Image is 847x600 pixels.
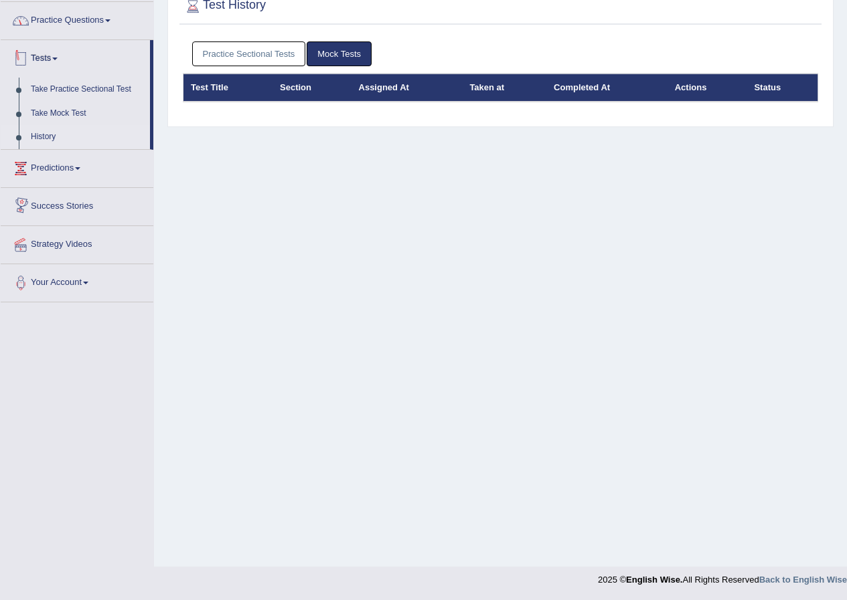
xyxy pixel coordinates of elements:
[25,78,150,102] a: Take Practice Sectional Test
[1,188,153,221] a: Success Stories
[668,74,747,102] th: Actions
[598,567,847,586] div: 2025 © All Rights Reserved
[307,41,372,66] a: Mock Tests
[25,125,150,149] a: History
[273,74,352,102] th: Section
[25,102,150,126] a: Take Mock Test
[192,41,306,66] a: Practice Sectional Tests
[183,74,273,102] th: Test Title
[1,226,153,260] a: Strategy Videos
[1,2,153,35] a: Practice Questions
[759,575,847,585] a: Back to English Wise
[747,74,818,102] th: Status
[352,74,463,102] th: Assigned At
[1,40,150,74] a: Tests
[626,575,682,585] strong: English Wise.
[546,74,668,102] th: Completed At
[1,264,153,298] a: Your Account
[1,150,153,183] a: Predictions
[462,74,546,102] th: Taken at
